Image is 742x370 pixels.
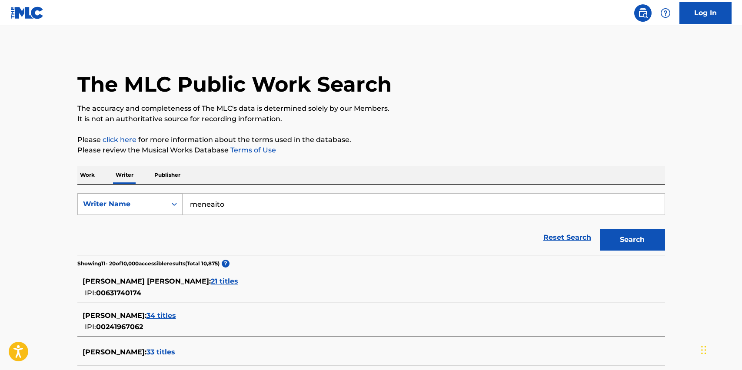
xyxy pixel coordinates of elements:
[10,7,44,19] img: MLC Logo
[146,311,176,320] span: 34 titles
[152,166,183,184] p: Publisher
[77,135,665,145] p: Please for more information about the terms used in the database.
[77,103,665,114] p: The accuracy and completeness of The MLC's data is determined solely by our Members.
[222,260,230,268] span: ?
[77,71,392,97] h1: The MLC Public Work Search
[229,146,276,154] a: Terms of Use
[211,277,238,285] span: 21 titles
[638,8,648,18] img: search
[113,166,136,184] p: Writer
[77,114,665,124] p: It is not an authoritative source for recording information.
[103,135,136,144] a: click here
[85,289,96,297] span: IPI:
[85,323,96,331] span: IPI:
[83,277,211,285] span: [PERSON_NAME] [PERSON_NAME] :
[83,348,146,356] span: [PERSON_NAME] :
[77,145,665,155] p: Please review the Musical Works Database
[679,2,732,24] a: Log In
[600,229,665,251] button: Search
[96,289,141,297] span: 00631740174
[539,228,596,247] a: Reset Search
[657,4,674,22] div: Help
[77,260,220,268] p: Showing 11 - 20 of 10,000 accessible results (Total 10,875 )
[146,348,175,356] span: 33 titles
[77,193,665,255] form: Search Form
[699,328,742,370] iframe: Chat Widget
[83,311,146,320] span: [PERSON_NAME] :
[701,337,706,363] div: Drag
[96,323,143,331] span: 00241967062
[660,8,671,18] img: help
[634,4,652,22] a: Public Search
[83,199,161,209] div: Writer Name
[77,166,97,184] p: Work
